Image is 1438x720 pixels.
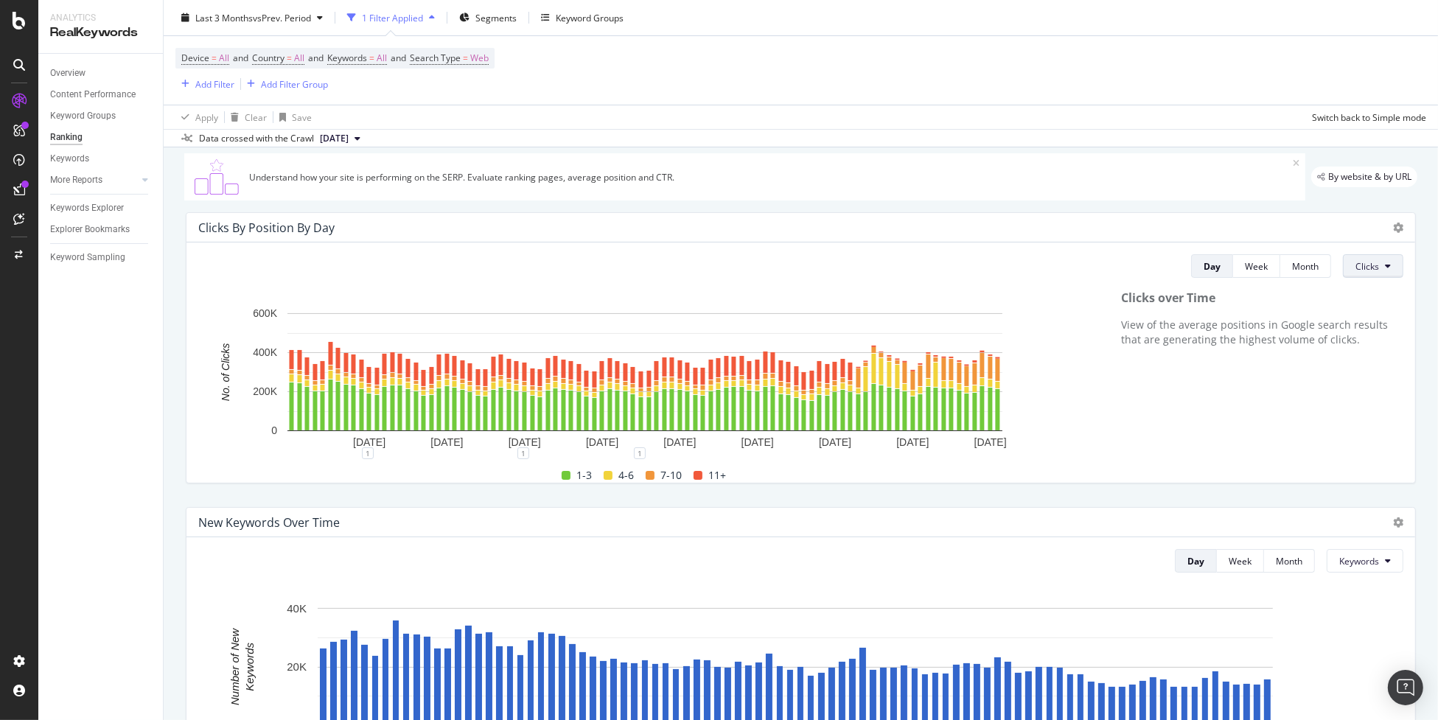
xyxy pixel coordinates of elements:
[50,200,153,216] a: Keywords Explorer
[470,48,489,69] span: Web
[1306,105,1426,129] button: Switch back to Simple mode
[1327,549,1403,573] button: Keywords
[1121,318,1389,347] p: View of the average positions in Google search results that are generating the highest volume of ...
[175,6,329,29] button: Last 3 MonthsvsPrev. Period
[50,24,151,41] div: RealKeywords
[50,151,153,167] a: Keywords
[253,347,277,359] text: 400K
[50,151,89,167] div: Keywords
[660,466,682,484] span: 7-10
[377,48,387,69] span: All
[287,661,307,674] text: 20K
[1204,260,1221,273] div: Day
[241,75,328,93] button: Add Filter Group
[273,105,312,129] button: Save
[517,447,529,459] div: 1
[50,108,116,124] div: Keyword Groups
[708,466,726,484] span: 11+
[50,87,153,102] a: Content Performance
[292,111,312,123] div: Save
[308,52,324,64] span: and
[219,48,229,69] span: All
[535,6,629,29] button: Keyword Groups
[410,52,461,64] span: Search Type
[1264,549,1315,573] button: Month
[199,132,314,145] div: Data crossed with the Crawl
[50,108,153,124] a: Keyword Groups
[50,250,125,265] div: Keyword Sampling
[634,447,646,459] div: 1
[327,52,367,64] span: Keywords
[198,515,340,530] div: New Keywords Over Time
[1328,172,1411,181] span: By website & by URL
[212,52,217,64] span: =
[1388,670,1423,705] div: Open Intercom Messenger
[50,222,153,237] a: Explorer Bookmarks
[225,105,267,129] button: Clear
[50,200,124,216] div: Keywords Explorer
[1292,260,1319,273] div: Month
[509,436,541,448] text: [DATE]
[741,436,774,448] text: [DATE]
[463,52,468,64] span: =
[195,77,234,90] div: Add Filter
[819,436,851,448] text: [DATE]
[1229,555,1252,567] div: Week
[391,52,406,64] span: and
[253,11,311,24] span: vs Prev. Period
[195,111,218,123] div: Apply
[228,628,241,705] text: Number of New
[974,436,1007,448] text: [DATE]
[475,11,517,24] span: Segments
[1276,555,1302,567] div: Month
[198,306,1092,453] svg: A chart.
[1311,167,1417,187] div: legacy label
[576,466,592,484] span: 1-3
[287,602,307,615] text: 40K
[50,66,153,81] a: Overview
[253,308,277,320] text: 600K
[663,436,696,448] text: [DATE]
[586,436,618,448] text: [DATE]
[50,66,85,81] div: Overview
[294,48,304,69] span: All
[341,6,441,29] button: 1 Filter Applied
[50,130,153,145] a: Ranking
[261,77,328,90] div: Add Filter Group
[896,436,929,448] text: [DATE]
[1175,549,1217,573] button: Day
[1121,290,1389,307] div: Clicks over Time
[190,159,243,195] img: C0S+odjvPe+dCwPhcw0W2jU4KOcefU0IcxbkVEfgJ6Ft4vBgsVVQAAAABJRU5ErkJggg==
[50,222,130,237] div: Explorer Bookmarks
[1312,111,1426,123] div: Switch back to Simple mode
[1187,555,1204,567] div: Day
[1245,260,1268,273] div: Week
[271,425,277,437] text: 0
[175,75,234,93] button: Add Filter
[1343,254,1403,278] button: Clicks
[353,436,385,448] text: [DATE]
[233,52,248,64] span: and
[220,343,231,402] text: No. of Clicks
[50,130,83,145] div: Ranking
[50,12,151,24] div: Analytics
[50,87,136,102] div: Content Performance
[556,11,624,24] div: Keyword Groups
[430,436,463,448] text: [DATE]
[252,52,285,64] span: Country
[320,132,349,145] span: 2025 Sep. 29th
[362,11,423,24] div: 1 Filter Applied
[1280,254,1331,278] button: Month
[1191,254,1233,278] button: Day
[175,105,218,129] button: Apply
[287,52,292,64] span: =
[362,447,374,459] div: 1
[245,111,267,123] div: Clear
[198,220,335,235] div: Clicks By Position By Day
[314,130,366,147] button: [DATE]
[618,466,634,484] span: 4-6
[1355,260,1379,273] span: Clicks
[195,11,253,24] span: Last 3 Months
[249,171,1293,184] div: Understand how your site is performing on the SERP. Evaluate ranking pages, average position and ...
